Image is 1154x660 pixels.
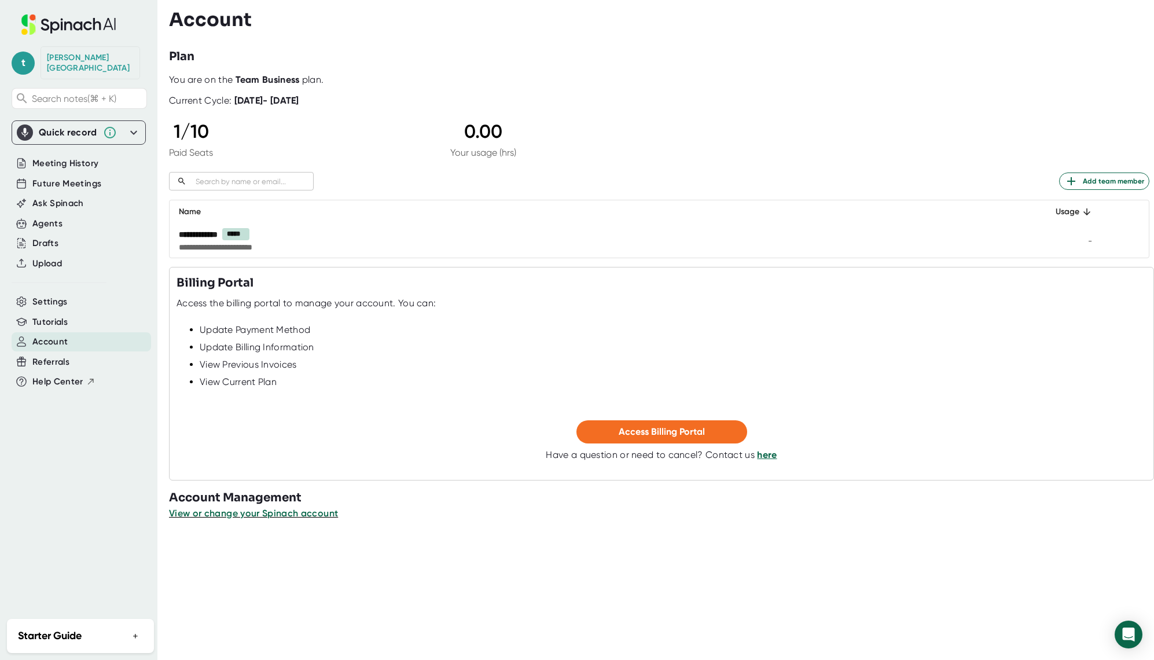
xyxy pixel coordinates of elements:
[12,52,35,75] span: t
[32,217,63,230] button: Agents
[234,95,299,106] b: [DATE] - [DATE]
[546,449,777,461] div: Have a question or need to cancel? Contact us
[1115,621,1142,648] div: Open Intercom Messenger
[32,316,68,329] button: Tutorials
[169,147,213,158] div: Paid Seats
[18,628,82,644] h2: Starter Guide
[17,121,141,144] div: Quick record
[47,53,134,73] div: Todd Ramsburg
[1028,223,1101,258] td: -
[757,449,777,460] a: here
[169,9,252,31] h3: Account
[32,93,116,104] span: Search notes (⌘ + K)
[200,376,1146,388] div: View Current Plan
[179,205,1019,219] div: Name
[32,355,69,369] button: Referrals
[200,359,1146,371] div: View Previous Invoices
[169,74,1149,86] div: You are on the plan.
[32,257,62,270] button: Upload
[169,120,213,142] div: 1 / 10
[177,274,253,292] h3: Billing Portal
[191,175,314,188] input: Search by name or email...
[169,48,194,65] h3: Plan
[576,420,747,443] button: Access Billing Portal
[200,342,1146,353] div: Update Billing Information
[32,197,84,210] button: Ask Spinach
[169,508,338,519] span: View or change your Spinach account
[32,295,68,309] button: Settings
[39,127,97,138] div: Quick record
[1037,205,1092,219] div: Usage
[619,426,705,437] span: Access Billing Portal
[177,298,436,309] div: Access the billing portal to manage your account. You can:
[450,120,516,142] div: 0.00
[200,324,1146,336] div: Update Payment Method
[32,375,95,388] button: Help Center
[128,628,143,644] button: +
[169,95,299,107] div: Current Cycle:
[32,375,83,388] span: Help Center
[236,74,300,85] b: Team Business
[1059,173,1149,190] button: Add team member
[1064,174,1144,188] span: Add team member
[32,335,68,349] button: Account
[32,237,58,250] button: Drafts
[32,157,98,170] button: Meeting History
[450,147,516,158] div: Your usage (hrs)
[169,489,1154,507] h3: Account Management
[169,507,338,520] button: View or change your Spinach account
[32,177,101,190] button: Future Meetings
